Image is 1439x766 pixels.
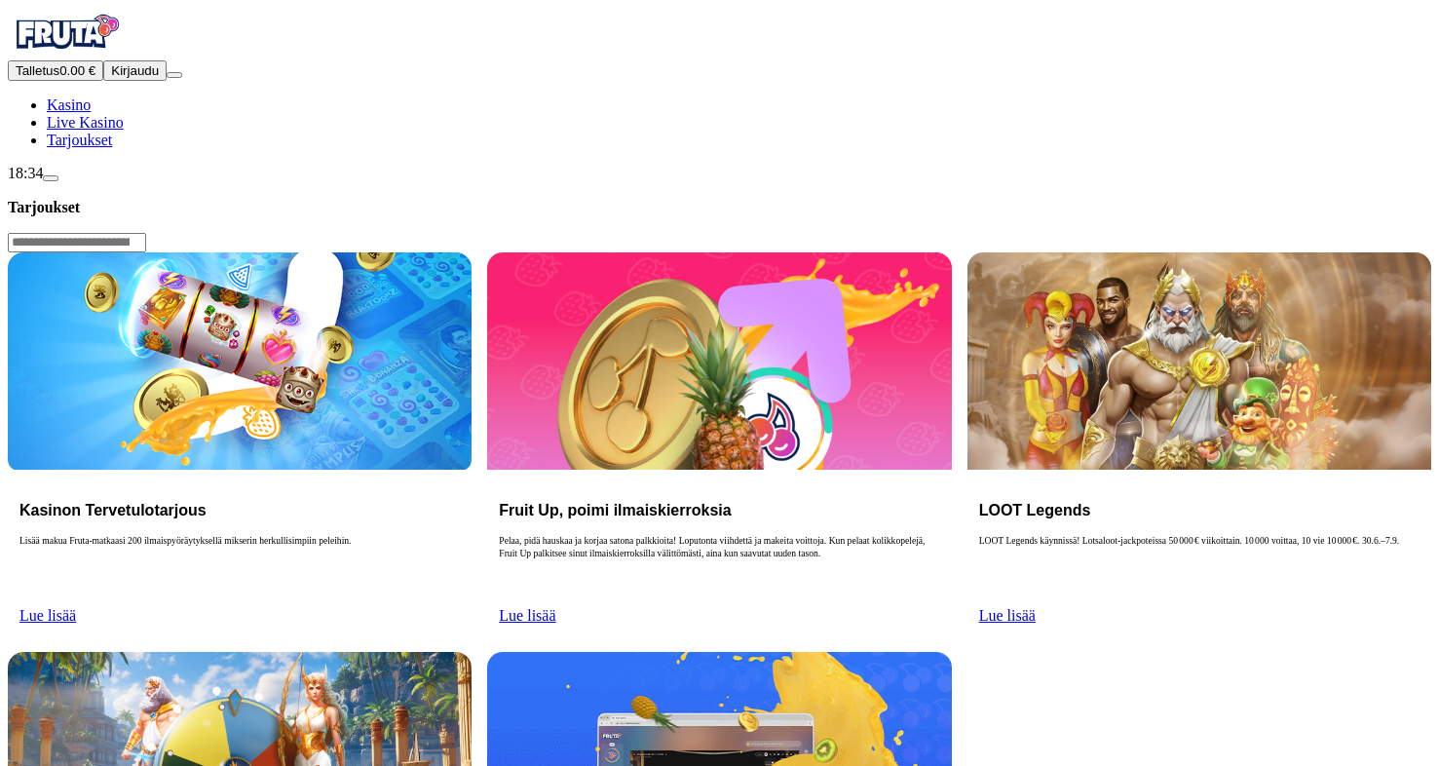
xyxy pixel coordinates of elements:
[103,60,167,81] button: Kirjaudu
[47,96,91,113] a: diamond iconKasino
[499,501,939,519] h3: Fruit Up, poimi ilmaiskierroksia
[8,198,1431,216] h3: Tarjoukset
[499,607,555,624] a: Lue lisää
[979,535,1420,597] p: LOOT Legends käynnissä! Lotsaloot‑jackpoteissa 50 000 € viikoittain. 10 000 voittaa, 10 vie 10 00...
[487,252,951,469] img: Fruit Up, poimi ilmaiskierroksia
[47,114,124,131] span: Live Kasino
[43,175,58,181] button: live-chat
[979,607,1036,624] a: Lue lisää
[8,43,125,59] a: Fruta
[8,8,1431,149] nav: Primary
[59,63,95,78] span: 0.00 €
[967,252,1431,469] img: LOOT Legends
[979,501,1420,519] h3: LOOT Legends
[167,72,182,78] button: menu
[8,8,125,57] img: Fruta
[8,165,43,181] span: 18:34
[47,114,124,131] a: poker-chip iconLive Kasino
[19,501,460,519] h3: Kasinon Tervetulotarjous
[47,132,112,148] span: Tarjoukset
[19,607,76,624] a: Lue lisää
[16,63,59,78] span: Talletus
[8,60,103,81] button: Talletusplus icon0.00 €
[499,535,939,597] p: Pelaa, pidä hauskaa ja korjaa satona palkkioita! Loputonta viihdettä ja makeita voittoja. Kun pel...
[8,252,472,469] img: Kasinon Tervetulotarjous
[111,63,159,78] span: Kirjaudu
[47,96,91,113] span: Kasino
[8,233,146,252] input: Search
[19,535,460,597] p: Lisää makua Fruta-matkaasi 200 ilmaispyöräytyksellä mikserin herkullisimpiin peleihin.
[47,132,112,148] a: gift-inverted iconTarjoukset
